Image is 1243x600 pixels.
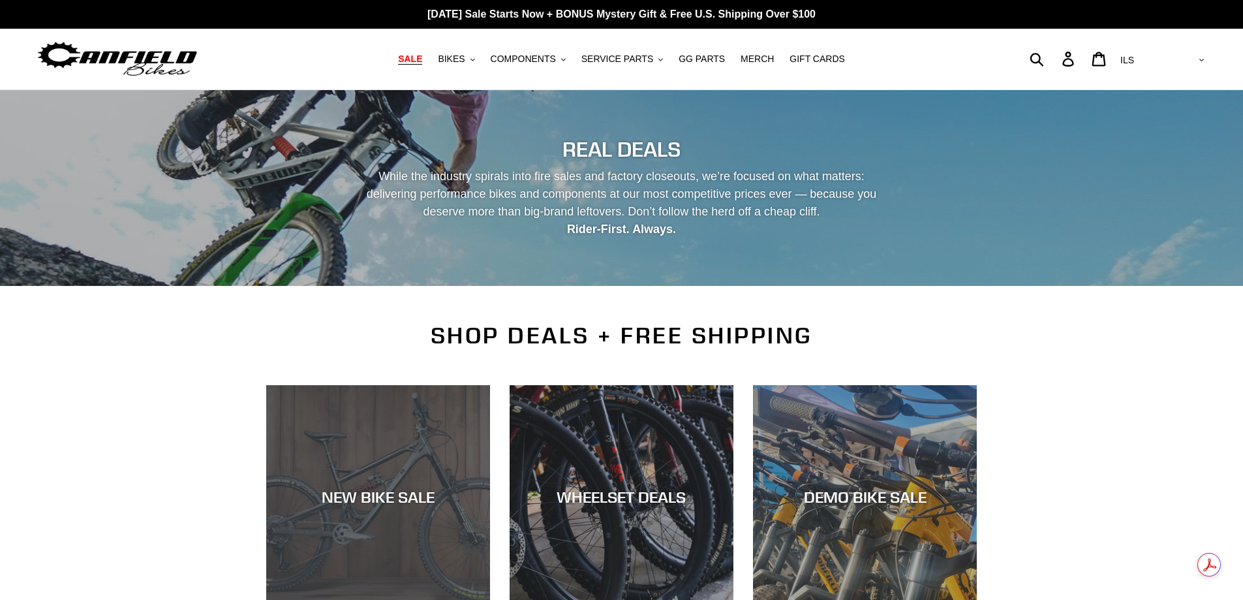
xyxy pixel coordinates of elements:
img: Canfield Bikes [36,39,199,80]
input: Search [1037,44,1070,73]
span: SALE [398,54,422,65]
h2: SHOP DEALS + FREE SHIPPING [266,322,977,349]
p: While the industry spirals into fire sales and factory closeouts, we’re focused on what matters: ... [355,168,889,238]
div: NEW BIKE SALE [266,488,490,507]
a: GG PARTS [672,50,731,68]
strong: Rider-First. Always. [567,223,676,236]
span: MERCH [741,54,774,65]
span: SERVICE PARTS [581,54,653,65]
a: MERCH [734,50,780,68]
a: GIFT CARDS [783,50,852,68]
h2: REAL DEALS [266,137,977,162]
span: COMPONENTS [491,54,556,65]
button: BIKES [431,50,481,68]
span: GIFT CARDS [790,54,845,65]
span: BIKES [438,54,465,65]
button: COMPONENTS [484,50,572,68]
div: DEMO BIKE SALE [753,488,977,507]
button: SERVICE PARTS [575,50,669,68]
span: GG PARTS [679,54,725,65]
div: WHEELSET DEALS [510,488,733,507]
a: SALE [391,50,429,68]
